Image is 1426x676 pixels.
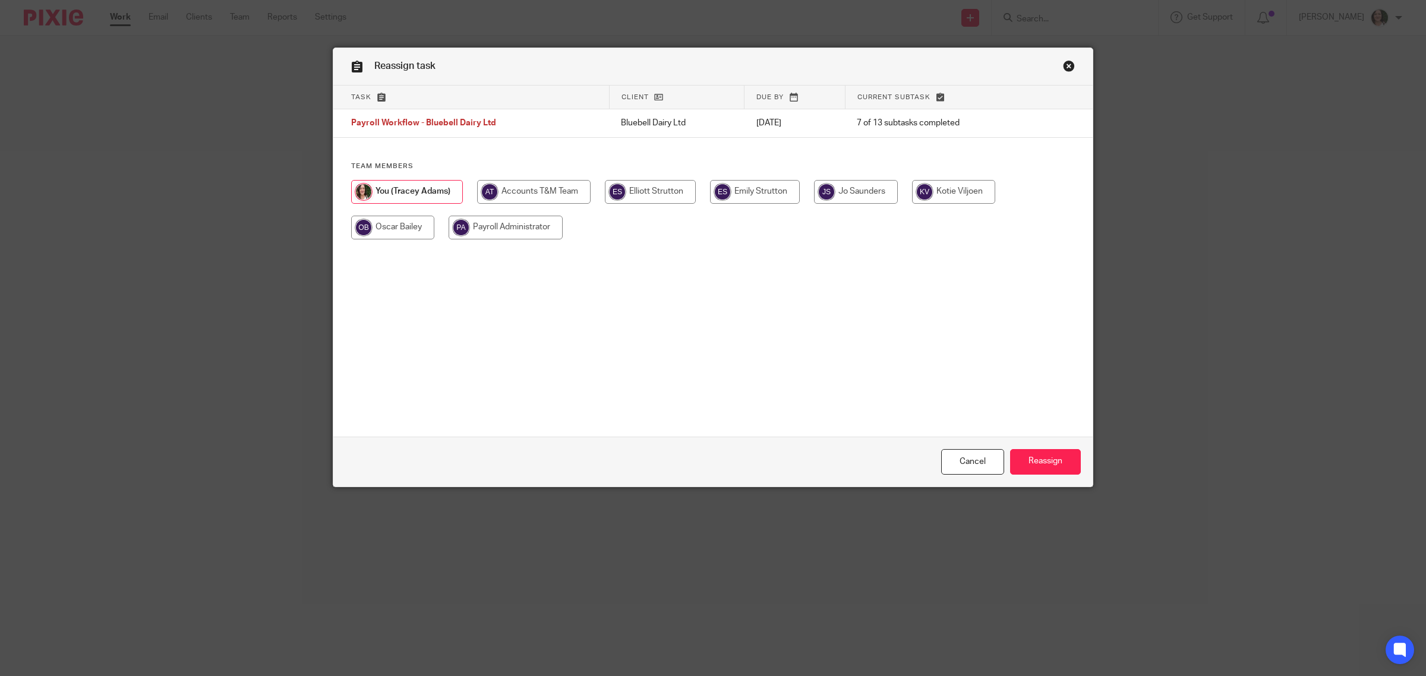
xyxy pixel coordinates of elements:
[351,119,496,128] span: Payroll Workflow - Bluebell Dairy Ltd
[621,117,733,129] p: Bluebell Dairy Ltd
[857,94,930,100] span: Current subtask
[621,94,649,100] span: Client
[1010,449,1081,475] input: Reassign
[351,162,1075,171] h4: Team members
[351,94,371,100] span: Task
[756,94,784,100] span: Due by
[756,117,833,129] p: [DATE]
[1063,60,1075,76] a: Close this dialog window
[374,61,436,71] span: Reassign task
[845,109,1038,138] td: 7 of 13 subtasks completed
[941,449,1004,475] a: Close this dialog window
